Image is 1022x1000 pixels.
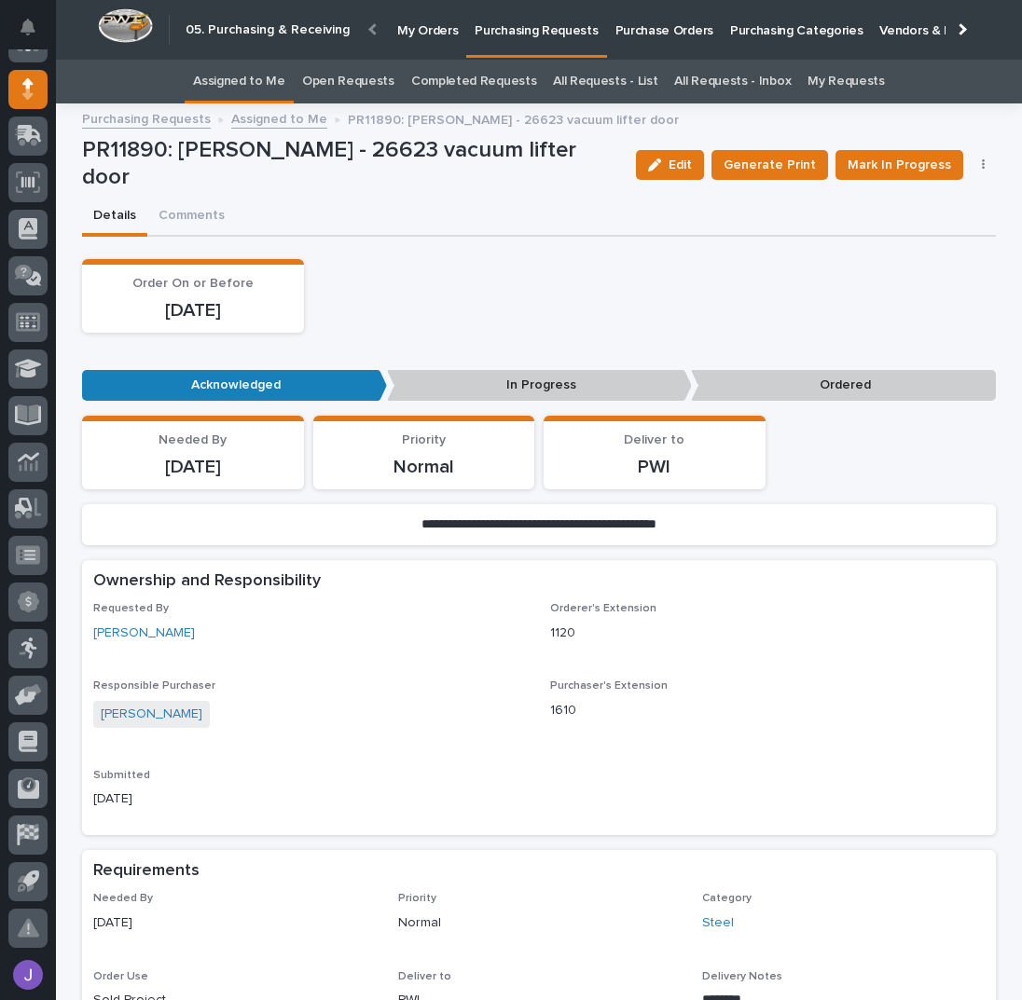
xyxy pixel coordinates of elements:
[555,456,754,478] p: PWI
[636,150,704,180] button: Edit
[669,158,692,171] span: Edit
[411,60,536,103] a: Completed Requests
[674,60,791,103] a: All Requests - Inbox
[93,456,293,478] p: [DATE]
[147,198,236,237] button: Comments
[398,893,436,904] span: Priority
[193,60,285,103] a: Assigned to Me
[702,913,734,933] a: Steel
[836,150,963,180] button: Mark In Progress
[550,701,985,720] p: 1610
[808,60,885,103] a: My Requests
[93,770,150,781] span: Submitted
[82,370,387,401] p: Acknowledged
[402,433,446,446] span: Priority
[398,971,451,982] span: Deliver to
[848,156,951,174] span: Mark In Progress
[711,150,828,180] button: Generate Print
[132,277,254,290] span: Order On or Before
[691,370,996,401] p: Ordered
[93,603,169,614] span: Requested By
[231,107,327,129] a: Assigned to Me
[93,893,153,904] span: Needed By
[82,107,211,129] a: Purchasing Requests
[724,156,816,174] span: Generate Print
[93,623,195,643] a: [PERSON_NAME]
[93,861,200,882] h2: Requirements
[398,913,681,933] p: Normal
[93,971,148,982] span: Order Use
[325,456,524,478] p: Normal
[624,433,684,446] span: Deliver to
[302,60,394,103] a: Open Requests
[159,433,227,446] span: Needed By
[8,955,48,994] button: users-avatar
[93,789,528,809] p: [DATE]
[550,603,656,614] span: Orderer's Extension
[82,198,147,237] button: Details
[550,623,985,643] p: 1120
[82,137,621,191] p: PR11890: [PERSON_NAME] - 26623 vacuum lifter door
[93,299,293,322] p: [DATE]
[553,60,657,103] a: All Requests - List
[186,22,350,38] h2: 05. Purchasing & Receiving
[702,893,752,904] span: Category
[93,571,321,592] h2: Ownership and Responsibility
[98,8,153,43] img: Workspace Logo
[348,108,679,129] p: PR11890: [PERSON_NAME] - 26623 vacuum lifter door
[93,913,376,933] p: [DATE]
[550,680,668,692] span: Purchaser's Extension
[8,7,48,47] button: Notifications
[101,705,202,724] a: [PERSON_NAME]
[23,19,48,48] div: Notifications
[93,680,215,692] span: Responsible Purchaser
[702,971,782,982] span: Delivery Notes
[387,370,692,401] p: In Progress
